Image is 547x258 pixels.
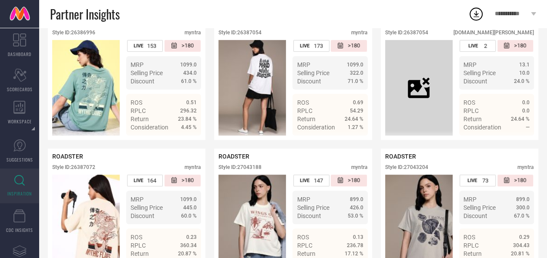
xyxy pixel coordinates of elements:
div: myntra [351,164,368,170]
span: Return [131,250,149,257]
span: 20.87 % [178,251,197,257]
span: 73 [482,177,488,184]
span: 0.0 [522,108,530,114]
span: 24.0 % [514,78,530,84]
img: Style preview image [218,40,286,136]
span: ROS [463,234,475,241]
span: Selling Price [463,69,496,76]
div: Style ID: 26387054 [218,30,262,36]
span: Return [297,116,315,122]
span: 20.81 % [511,251,530,257]
div: Style ID: 26387072 [52,164,95,170]
span: Details [177,139,197,146]
span: 445.0 [183,205,197,211]
span: — [526,124,530,130]
span: 153 [147,43,156,49]
a: Details [501,139,530,146]
div: myntra [185,30,201,36]
span: 1099.0 [180,196,197,202]
span: Selling Price [131,69,163,76]
span: ROADSTER [52,153,83,160]
span: Discount [463,212,487,219]
span: 236.78 [347,242,363,248]
span: LIVE [134,178,143,183]
span: 54.29 [350,108,363,114]
span: 24.64 % [345,116,363,122]
div: Style ID: 27043204 [385,164,428,170]
div: Style ID: 26386996 [52,30,95,36]
span: 4.45 % [181,124,197,130]
span: Return [131,116,149,122]
span: Selling Price [297,69,329,76]
span: 17.12 % [345,251,363,257]
div: myntra [517,164,534,170]
span: 0.51 [186,99,197,106]
span: >180 [514,177,526,184]
span: 434.0 [183,70,197,76]
span: 164 [147,177,156,184]
span: LIVE [467,178,477,183]
span: MRP [297,196,310,203]
span: >180 [348,42,360,50]
div: Number of days the style has been live on the platform [293,40,329,52]
div: Number of days the style has been live on the platform [293,175,329,186]
span: Selling Price [131,204,163,211]
span: INSPIRATION [7,190,32,197]
span: Discount [297,212,321,219]
span: LIVE [300,43,309,49]
span: 23.84 % [178,116,197,122]
a: Details [168,139,197,146]
span: Return [297,250,315,257]
span: ROS [297,234,309,241]
span: 1099.0 [347,62,363,68]
span: 2 [484,43,487,49]
span: LIVE [134,43,143,49]
span: Discount [131,78,154,85]
div: Number of days the style has been live on the platform [127,175,163,186]
span: 0.13 [353,234,363,240]
span: DASHBOARD [8,51,31,57]
span: SUGGESTIONS [7,156,33,163]
div: Number of days the style has been live on the platform [460,40,496,52]
span: 61.0 % [181,78,197,84]
span: 71.0 % [348,78,363,84]
div: Number of days since the style was first listed on the platform [331,40,367,52]
div: Style ID: 27043188 [218,164,262,170]
span: CDC INSIGHTS [6,227,33,233]
span: MRP [297,61,310,68]
span: Consideration [297,124,335,131]
span: RPLC [297,242,312,249]
div: Click to view image [385,40,453,136]
span: Discount [131,212,154,219]
div: Click to view image [52,40,120,136]
span: LIVE [468,43,478,49]
span: Details [510,139,530,146]
span: ROS [297,99,309,106]
div: Number of days the style has been live on the platform [127,40,163,52]
span: Partner Insights [50,5,120,23]
span: 296.32 [180,108,197,114]
span: 322.0 [350,70,363,76]
span: Consideration [463,124,501,131]
span: 0.29 [519,234,530,240]
span: MRP [463,61,477,68]
div: Number of days since the style was first listed on the platform [497,40,534,52]
span: RPLC [463,107,479,114]
span: ROADSTER [218,153,249,160]
span: 147 [314,177,323,184]
span: 67.0 % [514,213,530,219]
span: RPLC [131,242,146,249]
div: Number of days since the style was first listed on the platform [164,40,201,52]
span: RPLC [131,107,146,114]
span: Discount [297,78,321,85]
span: 0.69 [353,99,363,106]
span: 24.64 % [511,116,530,122]
span: >180 [514,42,526,50]
span: MRP [131,61,144,68]
div: Number of days since the style was first listed on the platform [331,175,367,186]
span: 1099.0 [180,62,197,68]
span: 10.0 [519,70,530,76]
span: 360.34 [180,242,197,248]
span: Consideration [131,124,168,131]
a: Details [335,139,363,146]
